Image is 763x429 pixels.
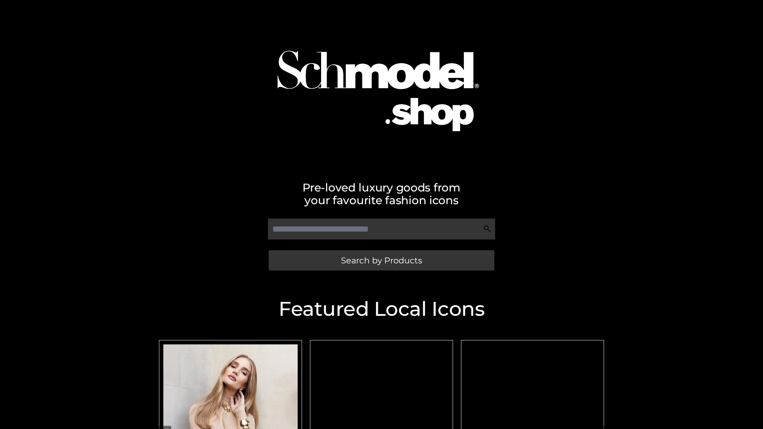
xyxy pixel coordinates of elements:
h2: Featured Local Icons​ [155,299,608,319]
a: Search by Products [269,250,494,271]
h2: Pre-loved luxury goods from your favourite fashion icons [155,181,608,207]
span: Search by Products [341,256,422,265]
img: Search Icon [483,225,491,233]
